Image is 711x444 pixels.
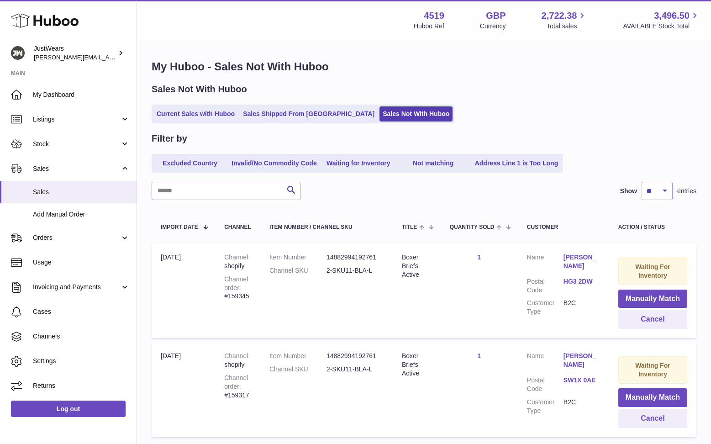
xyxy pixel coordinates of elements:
[269,266,327,275] dt: Channel SKU
[33,283,120,291] span: Invoicing and Payments
[33,115,120,124] span: Listings
[33,90,130,99] span: My Dashboard
[33,188,130,196] span: Sales
[564,376,600,385] a: SW1X 0AE
[327,266,384,275] dd: 2-SKU11-BLA-L
[327,352,384,360] dd: 14882994192761
[224,374,251,400] div: #159317
[322,156,395,171] a: Waiting for Inventory
[564,398,600,415] dd: B2C
[635,362,670,378] strong: Waiting For Inventory
[224,374,248,390] strong: Channel order
[153,106,238,122] a: Current Sales with Huboo
[527,224,600,230] div: Customer
[654,10,690,22] span: 3,496.50
[564,299,600,316] dd: B2C
[402,224,417,230] span: Title
[618,388,687,407] button: Manually Match
[486,10,506,22] strong: GBP
[564,253,600,270] a: [PERSON_NAME]
[33,140,120,148] span: Stock
[527,376,564,393] dt: Postal Code
[240,106,378,122] a: Sales Shipped From [GEOGRAPHIC_DATA]
[397,156,470,171] a: Not matching
[527,398,564,415] dt: Customer Type
[424,10,444,22] strong: 4519
[34,44,116,62] div: JustWears
[414,22,444,31] div: Huboo Ref
[620,187,637,196] label: Show
[269,365,327,374] dt: Channel SKU
[11,401,126,417] a: Log out
[152,59,696,74] h1: My Huboo - Sales Not With Huboo
[11,46,25,60] img: josh@just-wears.com
[224,254,250,261] strong: Channel
[547,22,587,31] span: Total sales
[33,164,120,173] span: Sales
[228,156,320,171] a: Invalid/No Commodity Code
[618,409,687,428] button: Cancel
[472,156,562,171] a: Address Line 1 is Too Long
[635,263,670,279] strong: Waiting For Inventory
[677,187,696,196] span: entries
[152,132,187,145] h2: Filter by
[477,352,481,359] a: 1
[618,224,687,230] div: Action / Status
[402,352,432,378] div: Boxer Briefs Active
[527,299,564,316] dt: Customer Type
[477,254,481,261] a: 1
[224,224,251,230] div: Channel
[33,210,130,219] span: Add Manual Order
[379,106,453,122] a: Sales Not With Huboo
[152,244,215,338] td: [DATE]
[33,332,130,341] span: Channels
[450,224,495,230] span: Quantity Sold
[402,253,432,279] div: Boxer Briefs Active
[224,352,250,359] strong: Channel
[564,352,600,369] a: [PERSON_NAME]
[564,277,600,286] a: HG3 2DW
[542,10,588,31] a: 2,722.38 Total sales
[33,233,120,242] span: Orders
[33,381,130,390] span: Returns
[618,290,687,308] button: Manually Match
[152,83,247,95] h2: Sales Not With Huboo
[33,258,130,267] span: Usage
[618,310,687,329] button: Cancel
[623,10,700,31] a: 3,496.50 AVAILABLE Stock Total
[327,365,384,374] dd: 2-SKU11-BLA-L
[527,352,564,371] dt: Name
[527,277,564,295] dt: Postal Code
[269,352,327,360] dt: Item Number
[33,357,130,365] span: Settings
[269,253,327,262] dt: Item Number
[269,224,384,230] div: Item Number / Channel SKU
[153,156,226,171] a: Excluded Country
[480,22,506,31] div: Currency
[224,275,251,301] div: #159345
[152,343,215,437] td: [DATE]
[224,275,248,291] strong: Channel order
[161,224,198,230] span: Import date
[527,253,564,273] dt: Name
[33,307,130,316] span: Cases
[542,10,577,22] span: 2,722.38
[34,53,183,61] span: [PERSON_NAME][EMAIL_ADDRESS][DOMAIN_NAME]
[327,253,384,262] dd: 14882994192761
[224,352,251,369] div: shopify
[224,253,251,270] div: shopify
[623,22,700,31] span: AVAILABLE Stock Total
